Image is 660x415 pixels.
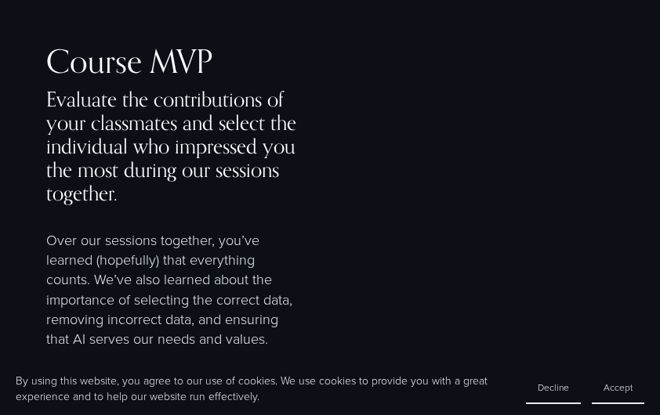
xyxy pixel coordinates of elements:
div: Course [46,44,142,79]
button: Accept [592,372,644,404]
h4: Evaluate the contributions of your classmates and select the individual who impressed you the mos... [46,88,299,205]
span: Decline [538,381,569,394]
p: Over our sessions together, you’ve learned (hopefully) that everything counts. We’ve also learned... [46,230,299,348]
p: By using this website, you agree to our use of cookies. We use cookies to provide you with a grea... [16,373,510,403]
span: Accept [604,381,633,394]
div: MVP [150,44,212,79]
button: Decline [526,372,581,404]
